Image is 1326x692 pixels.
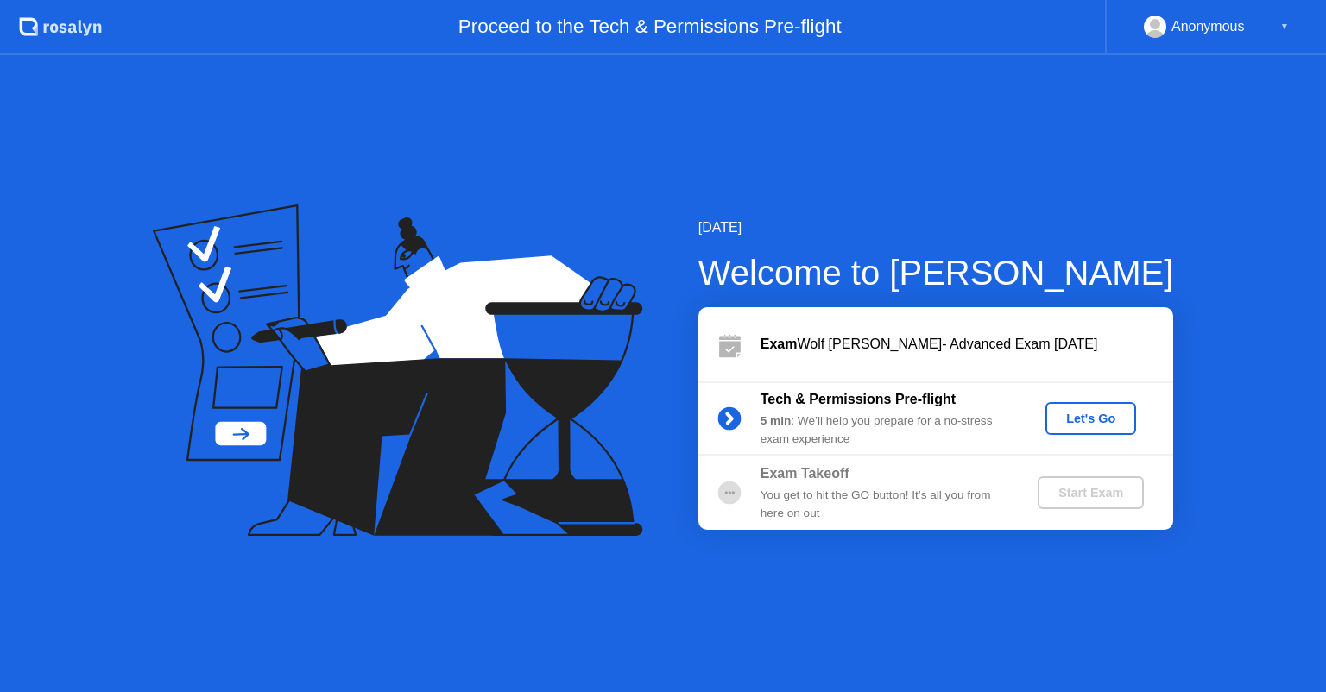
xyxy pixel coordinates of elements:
div: Wolf [PERSON_NAME]- Advanced Exam [DATE] [761,334,1173,355]
div: Welcome to [PERSON_NAME] [698,247,1174,299]
div: Anonymous [1171,16,1245,38]
b: Exam Takeoff [761,466,849,481]
button: Let's Go [1045,402,1136,435]
button: Start Exam [1038,476,1144,509]
div: ▼ [1280,16,1289,38]
b: 5 min [761,414,792,427]
div: You get to hit the GO button! It’s all you from here on out [761,487,1009,522]
div: Start Exam [1045,486,1137,500]
div: Let's Go [1052,412,1129,425]
div: [DATE] [698,217,1174,238]
b: Exam [761,337,798,351]
div: : We’ll help you prepare for a no-stress exam experience [761,412,1009,448]
b: Tech & Permissions Pre-flight [761,392,956,406]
